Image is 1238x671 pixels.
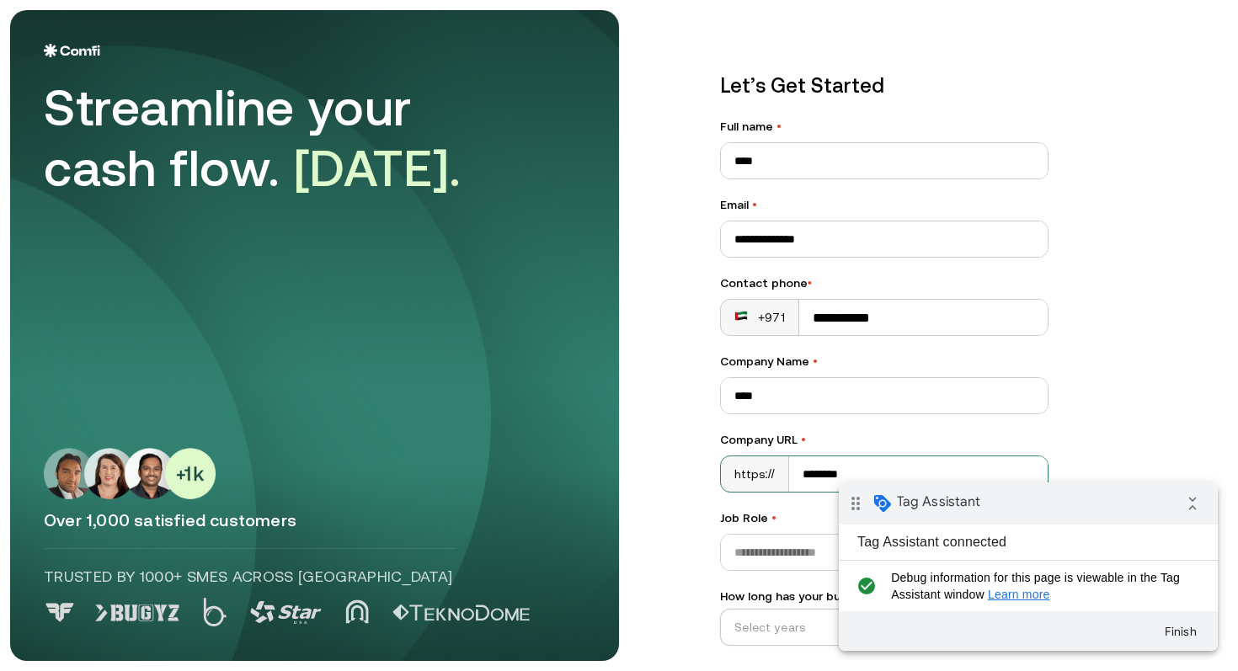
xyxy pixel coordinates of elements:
[771,511,776,525] span: •
[13,87,41,120] i: check_circle
[52,87,351,120] span: Debug information for this page is viewable in the Tag Assistant window
[44,77,515,199] div: Streamline your cash flow.
[44,509,585,531] p: Over 1,000 satisfied customers
[720,274,1049,292] div: Contact phone
[720,196,1049,214] label: Email
[58,11,141,28] span: Tag Assistant
[776,120,782,133] span: •
[392,604,530,621] img: Logo 5
[44,566,456,588] p: Trusted by 1000+ SMEs across [GEOGRAPHIC_DATA]
[720,588,1049,605] label: How long has your business operated?
[203,598,227,626] img: Logo 2
[149,105,211,119] a: Learn more
[808,276,812,290] span: •
[720,71,1049,101] p: Let’s Get Started
[720,431,1049,449] label: Company URL
[312,134,372,164] button: Finish
[720,118,1049,136] label: Full name
[720,353,1049,370] label: Company Name
[801,433,806,446] span: •
[294,139,462,197] span: [DATE].
[44,603,76,622] img: Logo 0
[720,509,1049,527] label: Job Role
[345,599,369,624] img: Logo 4
[734,309,785,326] div: +971
[721,456,789,492] div: https://
[813,354,818,368] span: •
[44,44,100,57] img: Logo
[250,601,322,624] img: Logo 3
[752,198,757,211] span: •
[95,604,179,621] img: Logo 1
[337,4,371,38] i: Collapse debug badge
